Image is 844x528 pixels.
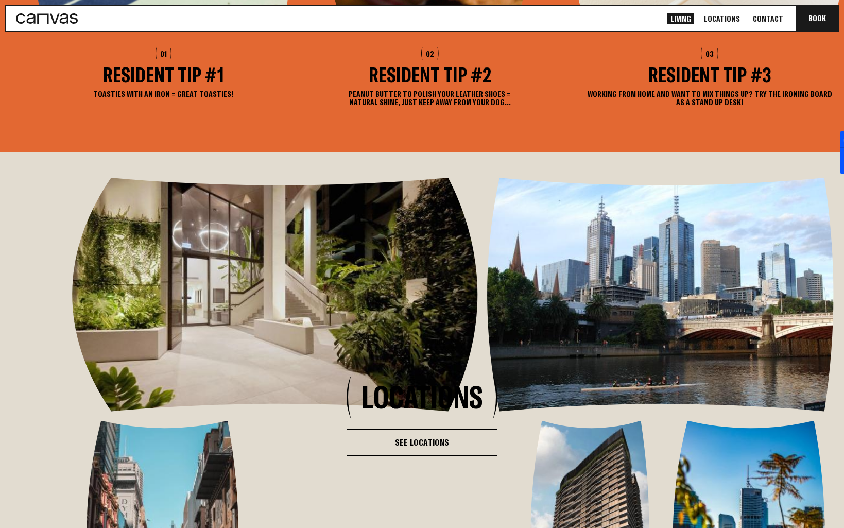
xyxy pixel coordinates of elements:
[701,47,718,60] div: 03
[361,384,483,410] h2: Locations
[27,90,300,98] p: Toasties with an iron = great toasties!
[347,429,497,456] a: See Locations
[750,13,786,24] a: Contact
[701,13,743,24] a: Locations
[315,65,545,84] h3: Resident Tip #2
[315,90,545,106] p: Peanut butter to polish your leather shoes = natural shine, just keep away from your dog...
[796,6,838,31] button: Book
[667,13,694,24] a: Living
[156,47,171,60] div: 01
[27,65,300,84] h3: Resident Tip #1
[421,47,439,60] div: 02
